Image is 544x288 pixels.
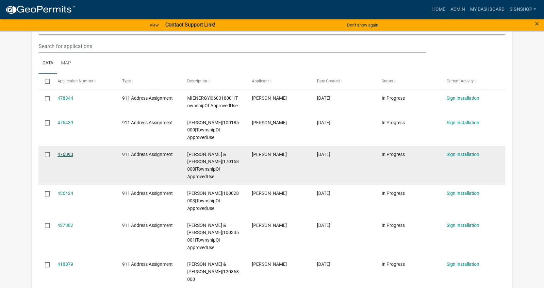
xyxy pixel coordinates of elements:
[187,120,239,140] span: DAVIDSON,MARK|100185000|TownshipOf ApprovedUse
[58,191,73,196] a: 436424
[58,79,93,83] span: Application Number
[58,152,73,157] a: 476393
[122,223,173,228] span: 911 Address Assignment
[252,79,269,83] span: Applicant
[468,3,507,16] a: My Dashboard
[187,191,239,211] span: VOEGEL,KEITH W|100028003|TownshipOf ApprovedUse
[447,262,479,267] a: Sign Installation
[252,152,287,157] span: Michelle Burt
[382,152,405,157] span: In Progress
[122,191,173,196] span: 911 Address Assignment
[440,74,505,89] datatable-header-cell: Current Activity
[535,20,539,27] button: Close
[58,262,73,267] a: 418879
[187,79,207,83] span: Description
[58,120,73,125] a: 476439
[375,74,440,89] datatable-header-cell: Status
[122,120,173,125] span: 911 Address Assignment
[317,120,330,125] span: 09/10/2025
[39,40,426,53] input: Search for applications
[147,20,161,30] a: View
[187,152,239,179] span: NELSON,TIM & GWEN|170158000|TownshipOf ApprovedUse
[317,95,330,101] span: 09/15/2025
[507,3,539,16] a: Signshop
[187,223,239,250] span: SCHUTTENHELM, LUKE & MIRANDA|100335001|TownshipOf ApprovedUse
[317,191,330,196] span: 06/16/2025
[252,191,287,196] span: Michelle Burt
[252,262,287,267] span: Amelia Meiners
[51,74,116,89] datatable-header-cell: Application Number
[252,95,287,101] span: Michelle Burt
[39,53,57,74] a: Data
[122,152,173,157] span: 911 Address Assignment
[447,152,479,157] a: Sign Installation
[382,95,405,101] span: In Progress
[382,262,405,267] span: In Progress
[317,152,330,157] span: 09/10/2025
[116,74,181,89] datatable-header-cell: Type
[39,74,51,89] datatable-header-cell: Select
[382,191,405,196] span: In Progress
[317,262,330,267] span: 05/09/2025
[181,74,246,89] datatable-header-cell: Description
[535,19,539,28] span: ×
[122,79,131,83] span: Type
[447,95,479,101] a: Sign Installation
[344,20,381,30] button: Don't show again
[165,22,215,28] strong: Contact Support Link!
[317,223,330,228] span: 05/28/2025
[58,95,73,101] a: 478344
[252,120,287,125] span: Michelle Burt
[430,3,448,16] a: Home
[122,262,173,267] span: 911 Address Assignment
[382,120,405,125] span: In Progress
[246,74,311,89] datatable-header-cell: Applicant
[447,223,479,228] a: Sign Installation
[447,120,479,125] a: Sign Installation
[447,79,474,83] span: Current Activity
[382,223,405,228] span: In Progress
[58,223,73,228] a: 427382
[252,223,287,228] span: Amelia Meiners
[122,95,173,101] span: 911 Address Assignment
[57,53,75,74] a: Map
[447,191,479,196] a: Sign Installation
[187,262,239,282] span: PITZER, RANDOLPH & SHERRY LEE|120368000
[317,79,340,83] span: Date Created
[187,95,238,108] span: MIENERGY|060318001|TownshipOf ApprovedUse
[311,74,376,89] datatable-header-cell: Date Created
[382,79,393,83] span: Status
[448,3,468,16] a: Admin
